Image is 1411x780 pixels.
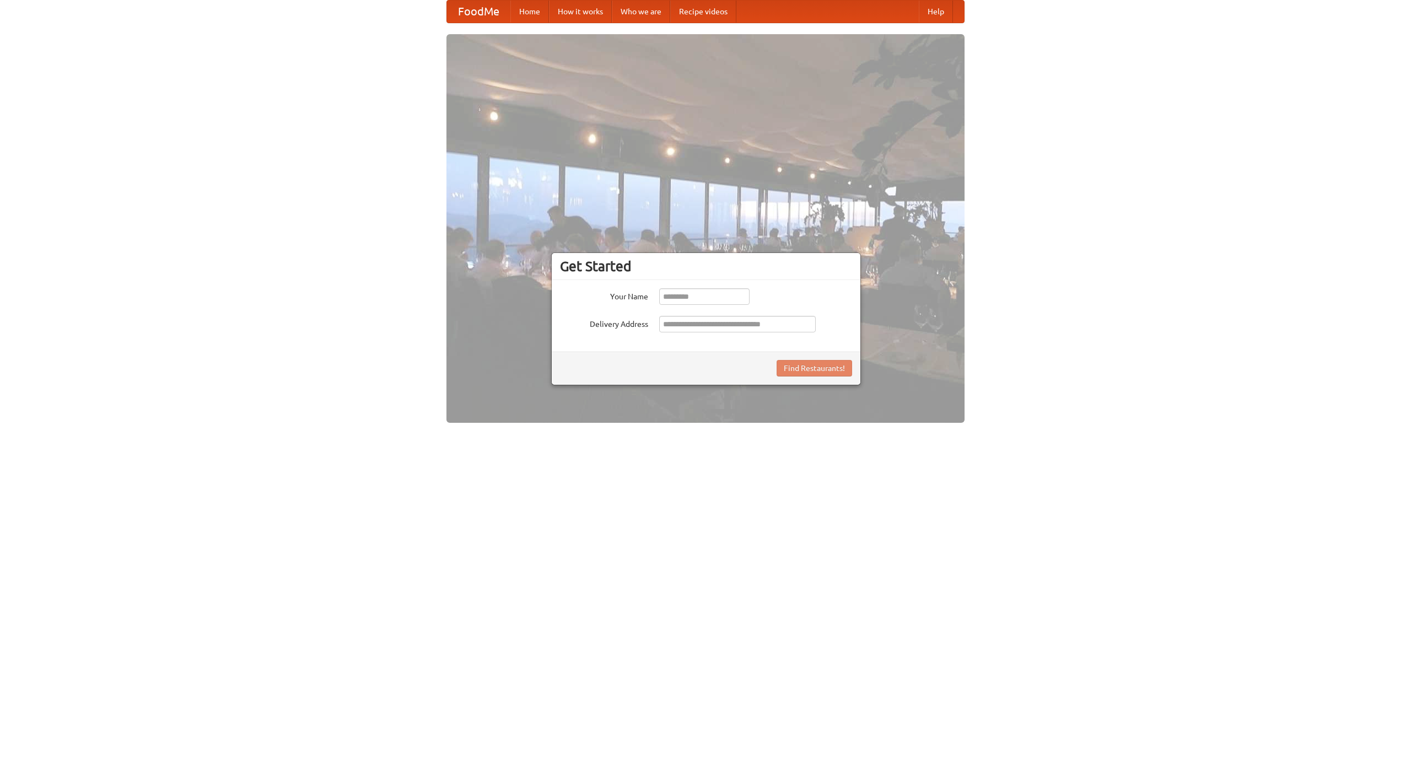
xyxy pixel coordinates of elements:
button: Find Restaurants! [777,360,852,376]
a: Recipe videos [670,1,736,23]
a: How it works [549,1,612,23]
a: Who we are [612,1,670,23]
a: FoodMe [447,1,510,23]
label: Your Name [560,288,648,302]
a: Help [919,1,953,23]
h3: Get Started [560,258,852,275]
a: Home [510,1,549,23]
label: Delivery Address [560,316,648,330]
